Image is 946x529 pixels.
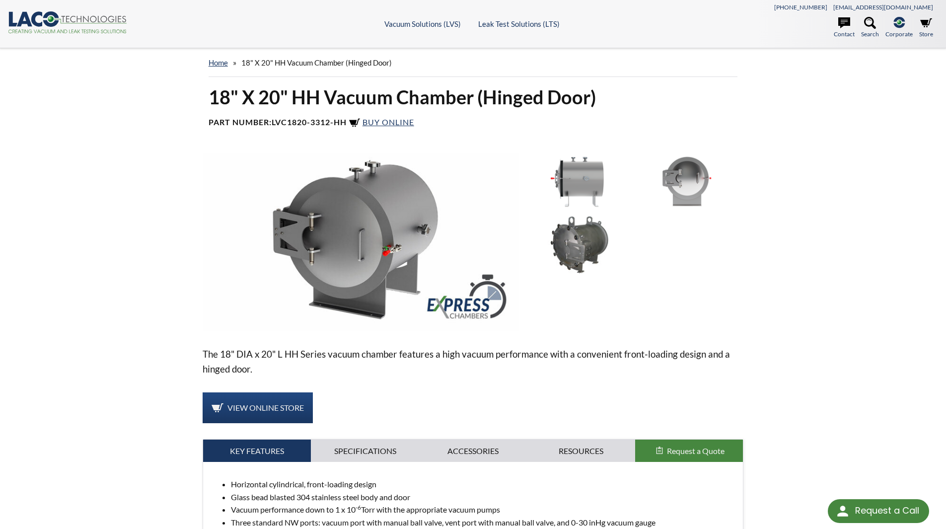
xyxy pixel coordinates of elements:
span: Corporate [885,29,913,39]
a: Store [919,17,933,39]
span: Buy Online [363,117,414,127]
div: Request a Call [828,499,929,523]
li: Horizontal cylindrical, front-loading design [231,478,735,491]
li: Vacuum performance down to 1 x 10 Torr with the appropriate vacuum pumps [231,503,735,516]
a: Contact [834,17,855,39]
li: Glass bead blasted 304 stainless steel body and door [231,491,735,504]
a: Accessories [419,440,527,462]
b: LVC1820-3312-HH [272,117,347,127]
sup: -6 [356,504,361,511]
a: home [209,58,228,67]
a: Resources [527,440,635,462]
img: LVC1820-3312-HH Vacuum Chamber, front view [635,153,738,211]
img: LVC1820-3312-HH Horizontal Express Chamber, angled view [203,153,519,331]
a: Buy Online [349,117,414,127]
a: Vacuum Solutions (LVS) [384,19,461,28]
span: 18" X 20" HH Vacuum Chamber (Hinged Door) [241,58,392,67]
p: The 18" DIA x 20" L HH Series vacuum chamber features a high vacuum performance with a convenient... [203,347,744,377]
img: Horizontal Vacuum Chamber with Custom Latches and Lifting Rings, angled view [527,216,630,274]
a: Search [861,17,879,39]
img: LVC1820-3312-HH Horizontal Vacuum Chamber, side view [527,153,630,211]
div: » [209,49,738,77]
li: Three standard NW ports: vacuum port with manual ball valve, vent port with manual ball valve, an... [231,516,735,529]
div: Request a Call [855,499,919,522]
a: Specifications [311,440,419,462]
a: [EMAIL_ADDRESS][DOMAIN_NAME] [833,3,933,11]
a: Leak Test Solutions (LTS) [478,19,560,28]
button: Request a Quote [635,440,743,462]
span: Request a Quote [667,446,725,455]
img: round button [835,503,851,519]
h4: Part Number: [209,117,738,129]
a: Key Features [203,440,311,462]
h1: 18" X 20" HH Vacuum Chamber (Hinged Door) [209,85,738,109]
a: View Online Store [203,392,313,423]
span: View Online Store [227,403,304,412]
a: [PHONE_NUMBER] [774,3,827,11]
